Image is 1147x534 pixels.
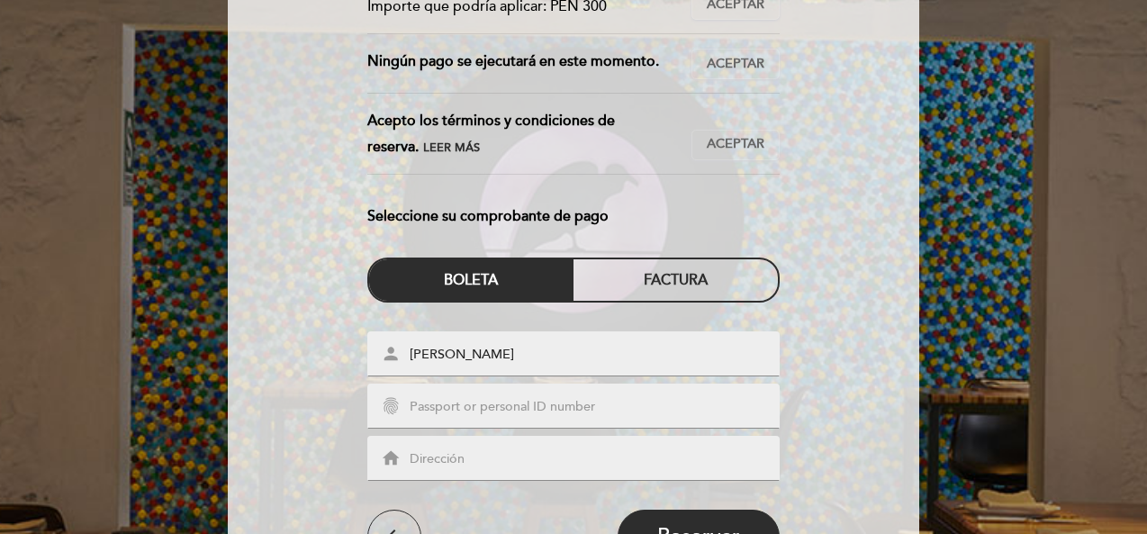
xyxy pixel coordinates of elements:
input: Nombre completo [408,345,782,366]
button: Aceptar [691,130,780,160]
span: Seleccione su comprobante de pago [367,204,609,230]
input: Dirección [408,449,782,470]
div: Acepto los términos y condiciones de reserva. [367,108,692,160]
button: Aceptar [691,49,780,79]
input: Passport or personal ID number [408,397,782,418]
div: Ningún pago se ejecutará en este momento. [367,49,692,79]
i: home [381,448,401,468]
i: person [381,344,401,364]
span: Aceptar [707,55,764,74]
span: Aceptar [707,135,764,154]
div: Boleta [369,259,573,301]
span: Leer más [423,140,480,155]
div: Factura [573,259,778,301]
i: fingerprint [381,396,401,416]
